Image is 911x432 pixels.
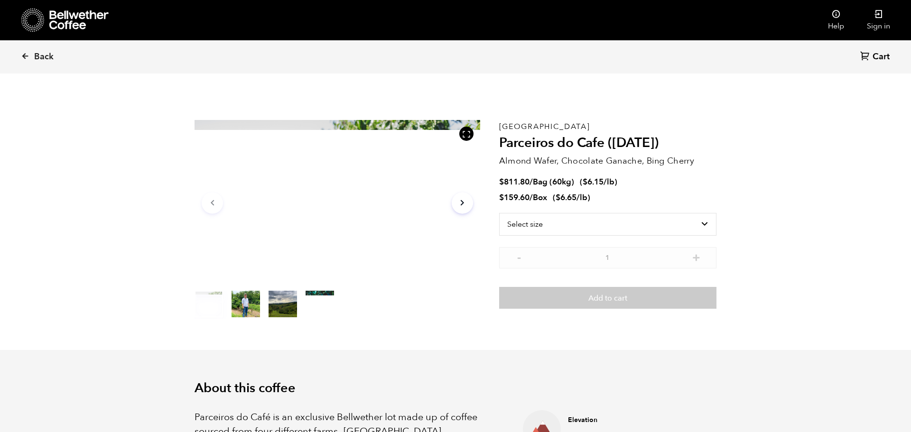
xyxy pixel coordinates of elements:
a: Cart [860,51,892,64]
span: Bag (60kg) [533,176,574,187]
span: $ [499,176,504,187]
span: ( ) [580,176,617,187]
span: Back [34,51,54,63]
button: + [690,252,702,261]
bdi: 6.15 [583,176,604,187]
span: /lb [576,192,587,203]
span: ( ) [553,192,590,203]
h2: Parceiros do Cafe ([DATE]) [499,135,716,151]
bdi: 159.60 [499,192,530,203]
p: Almond Wafer, Chocolate Ganache, Bing Cherry [499,155,716,167]
span: Box [533,192,547,203]
span: Cart [873,51,890,63]
span: /lb [604,176,614,187]
span: $ [583,176,587,187]
h4: Elevation [568,415,702,425]
button: Add to cart [499,287,716,309]
span: / [530,176,533,187]
bdi: 811.80 [499,176,530,187]
button: - [513,252,525,261]
span: / [530,192,533,203]
span: $ [556,192,560,203]
span: $ [499,192,504,203]
h2: About this coffee [195,381,716,396]
bdi: 6.65 [556,192,576,203]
